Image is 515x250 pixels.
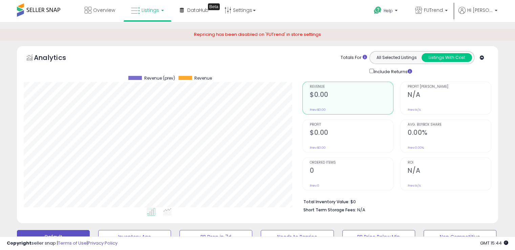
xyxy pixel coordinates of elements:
h2: N/A [408,167,491,176]
button: BB Price Below Min [342,230,415,244]
span: DataHub [187,7,209,14]
span: Help [384,8,393,14]
span: Ordered Items [310,161,393,165]
button: Listings With Cost [422,53,472,62]
li: $0 [303,197,486,205]
small: Prev: 0 [310,184,319,188]
span: Revenue [310,85,393,89]
span: Profit [PERSON_NAME] [408,85,491,89]
a: Hi [PERSON_NAME] [458,7,497,22]
span: Avg. Buybox Share [408,123,491,127]
h2: 0 [310,167,393,176]
a: Terms of Use [58,240,87,246]
button: All Selected Listings [371,53,422,62]
small: Prev: 0.00% [408,146,424,150]
span: Revenue [194,76,212,81]
span: Revenue (prev) [144,76,175,81]
button: Default [17,230,90,244]
a: Help [368,1,404,22]
div: Tooltip anchor [208,3,220,10]
h5: Analytics [34,53,79,64]
div: seller snap | | [7,240,117,247]
small: Prev: N/A [408,184,421,188]
span: N/A [357,207,365,213]
a: Privacy Policy [88,240,117,246]
small: Prev: N/A [408,108,421,112]
h2: $0.00 [310,129,393,138]
small: Prev: $0.00 [310,146,326,150]
span: Overview [93,7,115,14]
h2: 0.00% [408,129,491,138]
div: Include Returns [364,67,420,75]
div: Totals For [341,55,367,61]
span: Profit [310,123,393,127]
button: Non Competitive [424,230,496,244]
button: Needs to Reprice [261,230,334,244]
span: Repricing has been disabled on 'FUTrend' in store settings [194,31,321,38]
span: FUTrend [424,7,443,14]
b: Short Term Storage Fees: [303,207,356,213]
i: Get Help [373,6,382,15]
span: Listings [142,7,159,14]
small: Prev: $0.00 [310,108,326,112]
h2: $0.00 [310,91,393,100]
b: Total Inventory Value: [303,199,349,205]
span: ROI [408,161,491,165]
button: BB Drop in 7d [179,230,252,244]
strong: Copyright [7,240,31,246]
span: Hi [PERSON_NAME] [467,7,493,14]
button: Inventory Age [98,230,171,244]
span: 2025-10-8 15:44 GMT [480,240,508,246]
h2: N/A [408,91,491,100]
